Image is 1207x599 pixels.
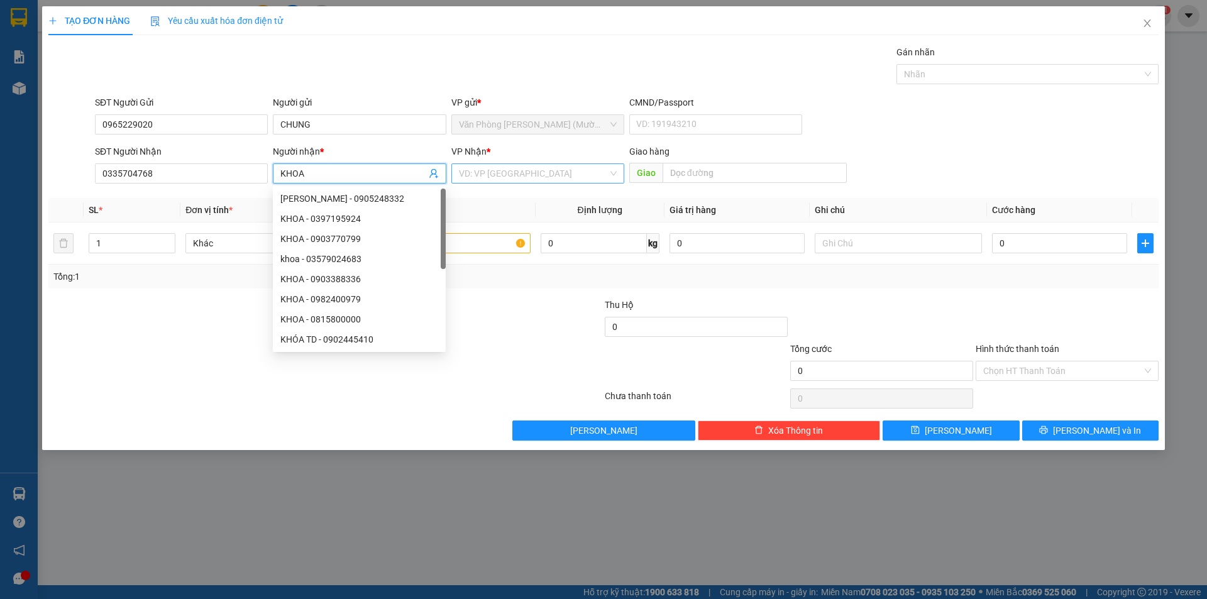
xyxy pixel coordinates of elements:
div: KHOA - 0903388336 [280,272,438,286]
span: [PERSON_NAME] [925,424,992,437]
span: save [911,426,920,436]
img: logo.jpg [136,16,167,46]
span: user-add [429,168,439,179]
span: VP Nhận [451,146,487,157]
div: khoa - 03579024683 [273,249,446,269]
div: KHÓA TD - 0902445410 [280,332,438,346]
span: Giao [629,163,663,183]
div: LÊ VĂN KHOA - 0905248332 [273,189,446,209]
div: SĐT Người Nhận [95,145,268,158]
li: (c) 2017 [106,60,173,75]
span: printer [1039,426,1048,436]
span: Định lượng [578,205,622,215]
span: plus [1138,238,1153,248]
span: TẠO ĐƠN HÀNG [48,16,130,26]
input: Dọc đường [663,163,847,183]
span: delete [754,426,763,436]
span: SL [89,205,99,215]
button: save[PERSON_NAME] [883,420,1019,441]
b: [PERSON_NAME] [16,81,71,140]
b: [DOMAIN_NAME] [106,48,173,58]
div: VP gửi [451,96,624,109]
div: KHÓA TD - 0902445410 [273,329,446,349]
label: Gán nhãn [896,47,935,57]
button: plus [1137,233,1154,253]
button: printer[PERSON_NAME] và In [1022,420,1159,441]
div: KHOA - 0815800000 [273,309,446,329]
button: delete [53,233,74,253]
div: SĐT Người Gửi [95,96,268,109]
div: Chưa thanh toán [603,389,789,411]
th: Ghi chú [810,198,987,223]
span: Văn Phòng Trần Phú (Mường Thanh) [459,115,617,134]
div: KHOA - 0397195924 [273,209,446,229]
input: 0 [670,233,805,253]
img: icon [150,16,160,26]
button: [PERSON_NAME] [512,420,695,441]
span: Thu Hộ [605,300,634,310]
span: plus [48,16,57,25]
input: Ghi Chú [815,233,982,253]
label: Hình thức thanh toán [976,344,1059,354]
div: KHOA - 0815800000 [280,312,438,326]
div: KHOA - 0397195924 [280,212,438,226]
div: CMND/Passport [629,96,802,109]
b: BIÊN NHẬN GỬI HÀNG [81,18,121,99]
div: KHOA - 0982400979 [280,292,438,306]
span: Giao hàng [629,146,670,157]
span: [PERSON_NAME] [570,424,637,437]
div: Người gửi [273,96,446,109]
input: VD: Bàn, Ghế [363,233,530,253]
span: Khác [193,234,345,253]
span: kg [647,233,659,253]
span: Tổng cước [790,344,832,354]
div: KHOA - 0903770799 [273,229,446,249]
button: Close [1130,6,1165,41]
img: logo.jpg [16,16,79,79]
button: deleteXóa Thông tin [698,420,881,441]
span: [PERSON_NAME] và In [1053,424,1141,437]
div: Người nhận [273,145,446,158]
span: Đơn vị tính [185,205,233,215]
span: Xóa Thông tin [768,424,823,437]
div: khoa - 03579024683 [280,252,438,266]
div: [PERSON_NAME] - 0905248332 [280,192,438,206]
span: Cước hàng [992,205,1035,215]
span: Yêu cầu xuất hóa đơn điện tử [150,16,283,26]
div: KHOA - 0982400979 [273,289,446,309]
div: KHOA - 0903770799 [280,232,438,246]
div: Tổng: 1 [53,270,466,283]
div: KHOA - 0903388336 [273,269,446,289]
span: close [1142,18,1152,28]
span: Giá trị hàng [670,205,716,215]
